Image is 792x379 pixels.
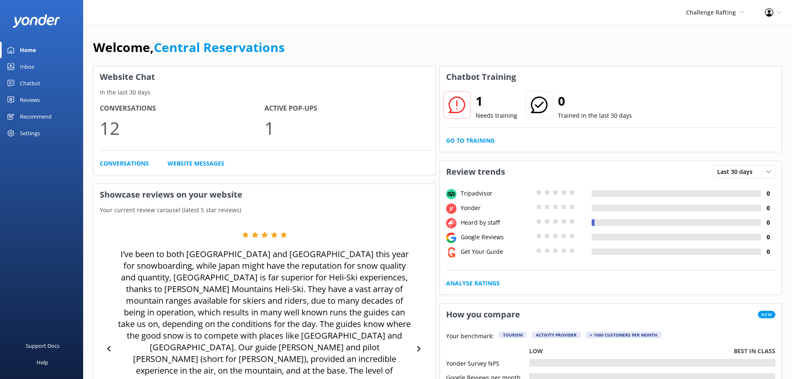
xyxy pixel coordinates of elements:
[168,159,225,168] a: Website Messages
[37,354,48,371] div: Help
[459,203,533,213] div: Yonder
[761,189,775,198] h4: 0
[94,206,436,215] p: Your current review carousel (latest 5 star reviews)
[686,8,736,16] span: Challenge Rafting
[100,103,264,114] h4: Conversations
[558,111,632,120] p: Trained in the last 30 days
[586,332,661,338] div: > 1000 customers per month
[758,311,775,318] span: New
[26,337,59,354] div: Support Docs
[761,247,775,256] h4: 0
[459,218,533,227] div: Heard by staff
[20,58,35,75] div: Inbox
[94,88,436,97] p: In the last 30 days
[476,111,517,120] p: Needs training
[264,114,429,142] p: 1
[717,167,757,176] span: Last 30 days
[734,347,775,356] p: Best in class
[499,332,527,338] div: Tourism
[446,136,495,145] a: Go to Training
[476,91,517,111] h2: 1
[529,347,543,356] p: Low
[446,332,494,342] p: Your benchmark:
[440,161,511,183] h3: Review trends
[20,75,40,92] div: Chatbot
[761,218,775,227] h4: 0
[558,91,632,111] h2: 0
[93,37,285,57] h1: Welcome,
[761,203,775,213] h4: 0
[532,332,581,338] div: Activity Provider
[459,189,533,198] div: Tripadvisor
[264,103,429,114] h4: Active Pop-ups
[100,159,149,168] a: Conversations
[459,233,533,242] div: Google Reviews
[20,108,52,125] div: Recommend
[94,66,436,88] h3: Website Chat
[459,247,533,256] div: Get Your Guide
[440,66,522,88] h3: Chatbot Training
[446,279,500,288] a: Analyse Ratings
[100,114,264,142] p: 12
[94,184,436,206] h3: Showcase reviews on your website
[154,39,285,56] a: Central Reservations
[440,304,526,325] h3: How you compare
[446,359,529,367] div: Yonder Survey NPS
[761,233,775,242] h4: 0
[20,42,36,58] div: Home
[12,14,60,28] img: yonder-white-logo.png
[20,92,40,108] div: Reviews
[20,125,40,141] div: Settings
